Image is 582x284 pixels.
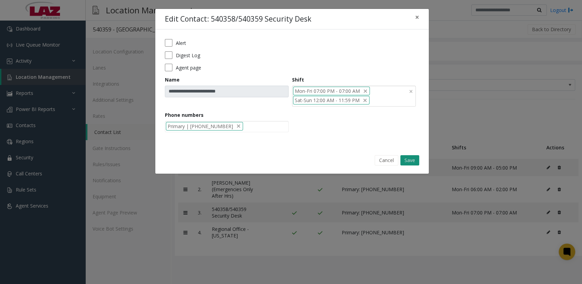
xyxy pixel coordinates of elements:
button: Close [410,9,424,26]
label: Name [165,76,180,83]
label: Alert [176,39,186,47]
span: Mon-Fri 07:00 PM - 07:00 AM [295,87,360,95]
span: delete [363,87,368,95]
span: × [415,12,419,22]
span: delete [362,97,368,104]
span: clear [409,88,413,95]
label: Phone numbers [165,111,204,119]
button: Cancel [375,155,398,165]
label: Shift [292,76,304,83]
label: Agent page [176,64,201,71]
h4: Edit Contact: 540358/540359 Security Desk [165,14,311,25]
button: Save [400,155,419,165]
label: Digest Log [176,52,200,59]
span: Sat-Sun 12:00 AM - 11:59 PM [295,97,360,104]
span: Primary | [PHONE_NUMBER] [168,123,233,130]
span: delete [236,123,241,130]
